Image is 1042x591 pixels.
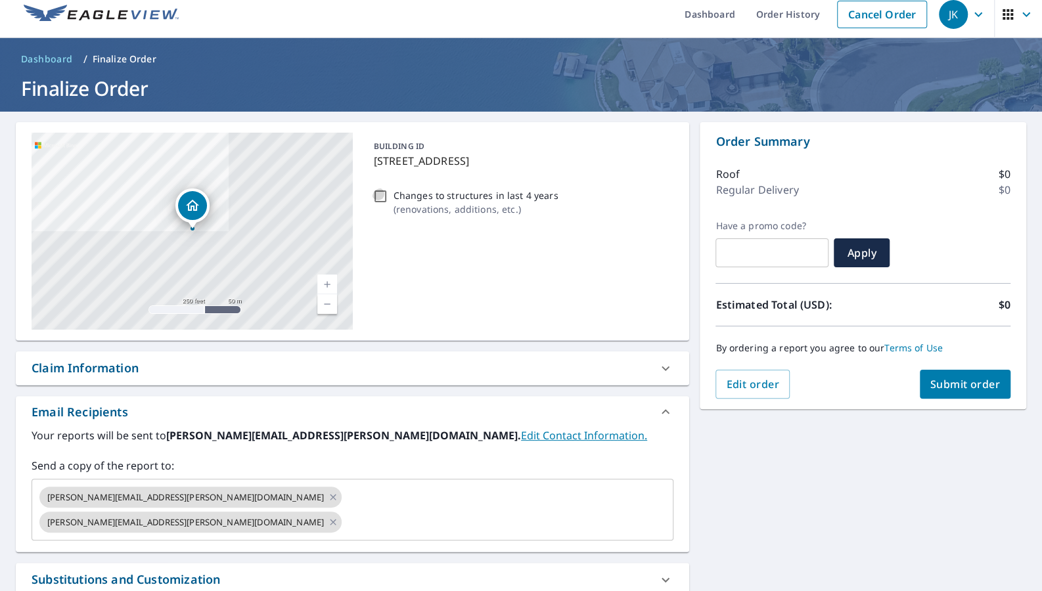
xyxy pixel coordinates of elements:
[16,49,78,70] a: Dashboard
[39,512,342,533] div: [PERSON_NAME][EMAIL_ADDRESS][PERSON_NAME][DOMAIN_NAME]
[930,377,1001,391] span: Submit order
[16,75,1026,102] h1: Finalize Order
[39,516,332,529] span: [PERSON_NAME][EMAIL_ADDRESS][PERSON_NAME][DOMAIN_NAME]
[39,491,332,504] span: [PERSON_NAME][EMAIL_ADDRESS][PERSON_NAME][DOMAIN_NAME]
[32,458,673,473] label: Send a copy of the report to:
[317,274,337,294] a: Current Level 17, Zoom In
[32,571,220,588] div: Substitutions and Customization
[837,1,927,28] a: Cancel Order
[999,297,1010,313] p: $0
[715,370,790,399] button: Edit order
[844,246,879,260] span: Apply
[715,342,1010,354] p: By ordering a report you agree to our
[166,428,521,443] b: [PERSON_NAME][EMAIL_ADDRESS][PERSON_NAME][DOMAIN_NAME].
[24,5,179,24] img: EV Logo
[374,153,669,169] p: [STREET_ADDRESS]
[32,427,673,443] label: Your reports will be sent to
[726,377,779,391] span: Edit order
[834,238,890,267] button: Apply
[317,294,337,314] a: Current Level 17, Zoom Out
[999,166,1010,182] p: $0
[374,141,424,152] p: BUILDING ID
[999,182,1010,198] p: $0
[16,351,689,385] div: Claim Information
[715,297,863,313] p: Estimated Total (USD):
[715,182,798,198] p: Regular Delivery
[715,133,1010,150] p: Order Summary
[394,188,558,202] p: Changes to structures in last 4 years
[93,53,156,66] p: Finalize Order
[175,188,210,229] div: Dropped pin, building 1, Residential property, 213 Forest Cir Palmyra, PA 17078
[39,487,342,508] div: [PERSON_NAME][EMAIL_ADDRESS][PERSON_NAME][DOMAIN_NAME]
[715,166,740,182] p: Roof
[16,396,689,427] div: Email Recipients
[16,49,1026,70] nav: breadcrumb
[884,341,943,354] a: Terms of Use
[32,403,128,421] div: Email Recipients
[32,359,139,377] div: Claim Information
[83,51,87,67] li: /
[21,53,73,66] span: Dashboard
[715,220,828,232] label: Have a promo code?
[394,202,558,216] p: ( renovations, additions, etc. )
[521,428,647,443] a: EditContactInfo
[920,370,1011,399] button: Submit order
